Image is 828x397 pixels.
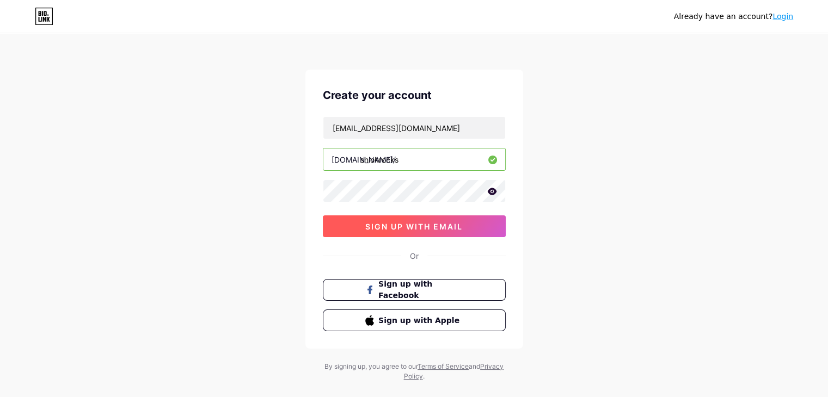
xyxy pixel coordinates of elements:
[378,278,463,301] span: Sign up with Facebook
[323,148,505,170] input: username
[674,11,793,22] div: Already have an account?
[323,87,506,103] div: Create your account
[410,250,419,262] div: Or
[323,117,505,139] input: Email
[365,222,463,231] span: sign up with email
[323,309,506,331] button: Sign up with Apple
[332,154,396,165] div: [DOMAIN_NAME]/
[323,215,506,237] button: sign up with email
[323,279,506,301] button: Sign up with Facebook
[322,362,507,381] div: By signing up, you agree to our and .
[772,12,793,21] a: Login
[378,315,463,326] span: Sign up with Apple
[418,362,469,370] a: Terms of Service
